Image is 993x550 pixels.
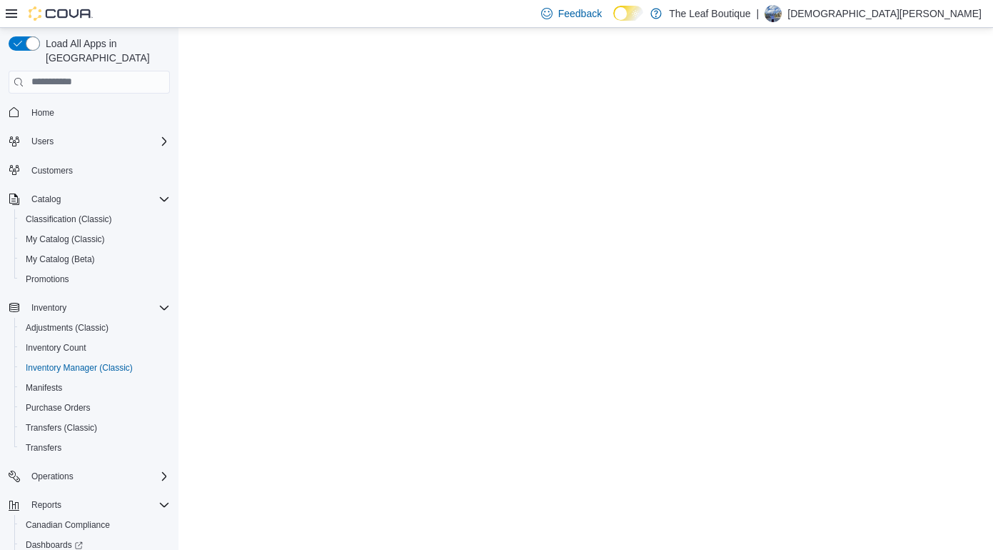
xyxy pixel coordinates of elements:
button: Canadian Compliance [14,515,176,535]
span: Transfers [26,442,61,454]
span: Inventory [31,302,66,314]
a: Purchase Orders [20,399,96,416]
span: Inventory Count [26,342,86,354]
button: Transfers (Classic) [14,418,176,438]
button: Home [3,102,176,123]
span: Home [31,107,54,119]
button: My Catalog (Beta) [14,249,176,269]
button: Promotions [14,269,176,289]
span: Adjustments (Classic) [20,319,170,336]
a: Manifests [20,379,68,396]
button: Reports [3,495,176,515]
button: Customers [3,160,176,181]
span: Transfers (Classic) [20,419,170,436]
span: Customers [26,161,170,179]
a: Canadian Compliance [20,516,116,534]
a: Inventory Count [20,339,92,356]
span: Canadian Compliance [20,516,170,534]
a: Transfers (Classic) [20,419,103,436]
button: Adjustments (Classic) [14,318,176,338]
span: Inventory Manager (Classic) [26,362,133,374]
a: Customers [26,162,79,179]
span: Catalog [31,194,61,205]
span: Manifests [26,382,62,394]
span: Transfers [20,439,170,456]
a: Inventory Manager (Classic) [20,359,138,376]
span: My Catalog (Beta) [20,251,170,268]
button: Catalog [26,191,66,208]
a: Transfers [20,439,67,456]
span: Purchase Orders [20,399,170,416]
span: Reports [26,496,170,514]
span: Load All Apps in [GEOGRAPHIC_DATA] [40,36,170,65]
span: Inventory [26,299,170,316]
span: Transfers (Classic) [26,422,97,434]
button: Transfers [14,438,176,458]
a: Adjustments (Classic) [20,319,114,336]
button: Operations [26,468,79,485]
span: Users [31,136,54,147]
span: Canadian Compliance [26,519,110,531]
p: The Leaf Boutique [669,5,750,22]
a: Classification (Classic) [20,211,118,228]
span: Inventory Count [20,339,170,356]
a: My Catalog (Classic) [20,231,111,248]
span: Users [26,133,170,150]
div: Christian Kardash [765,5,782,22]
span: Promotions [20,271,170,288]
span: Operations [31,471,74,482]
span: Reports [31,499,61,511]
button: Catalog [3,189,176,209]
span: Adjustments (Classic) [26,322,109,334]
span: Operations [26,468,170,485]
span: Classification (Classic) [20,211,170,228]
button: Operations [3,466,176,486]
button: Inventory Manager (Classic) [14,358,176,378]
span: My Catalog (Classic) [26,234,105,245]
button: Inventory [26,299,72,316]
span: My Catalog (Classic) [20,231,170,248]
span: Classification (Classic) [26,214,112,225]
button: Inventory [3,298,176,318]
a: My Catalog (Beta) [20,251,101,268]
button: Reports [26,496,67,514]
span: Manifests [20,379,170,396]
span: Promotions [26,274,69,285]
span: Feedback [558,6,602,21]
img: Cova [29,6,93,21]
a: Home [26,104,60,121]
span: Catalog [26,191,170,208]
input: Dark Mode [613,6,643,21]
span: Purchase Orders [26,402,91,414]
button: Users [3,131,176,151]
span: Home [26,104,170,121]
button: Manifests [14,378,176,398]
button: Users [26,133,59,150]
button: Inventory Count [14,338,176,358]
a: Promotions [20,271,75,288]
span: My Catalog (Beta) [26,254,95,265]
p: | [757,5,760,22]
button: My Catalog (Classic) [14,229,176,249]
p: [DEMOGRAPHIC_DATA][PERSON_NAME] [787,5,982,22]
button: Classification (Classic) [14,209,176,229]
span: Customers [31,165,73,176]
button: Purchase Orders [14,398,176,418]
span: Inventory Manager (Classic) [20,359,170,376]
